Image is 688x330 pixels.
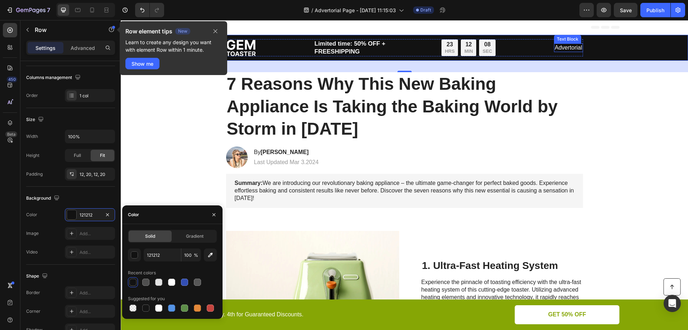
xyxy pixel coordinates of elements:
p: Row [35,25,96,34]
img: gempages_432750572815254551-0dd52757-f501-4f5a-9003-85088b00a725.webp [105,126,127,148]
span: % [194,252,198,259]
p: SEC [362,28,372,34]
iframe: To enrich screen reader interactions, please activate Accessibility in Grammarly extension settings [121,20,688,330]
div: Publish [646,6,664,14]
img: gempages_432750572815254551-e217b009-edec-4a49-9060-3e371cae9dbe.png [105,19,135,36]
h1: 7 Reasons Why This New Baking Appliance Is Taking the Baking World by Storm in [DATE] [105,52,462,121]
div: Corner [26,308,40,315]
div: Add... [80,231,113,237]
p: GET 50% OFF [427,291,465,298]
h2: 1. Ultra-Fast Heating System [301,239,462,252]
div: 12, 20, 12, 20 [80,171,113,178]
div: Add... [80,308,113,315]
div: 23 [324,21,334,28]
div: 08 [362,21,372,28]
div: Add... [80,290,113,296]
div: Order [26,92,38,99]
h2: By [133,128,199,137]
div: Undo/Redo [135,3,164,17]
p: MIN [344,28,352,34]
div: Color [26,212,37,218]
p: 7 [47,6,50,14]
div: Columns management [26,73,82,83]
span: Save [620,7,632,13]
div: Suggested for you [128,296,165,302]
button: Save [614,3,637,17]
div: Padding [26,171,43,177]
button: 7 [3,3,53,17]
div: Beta [5,131,17,137]
div: 1 col [80,93,113,99]
div: Width [26,133,38,140]
span: Draft [420,7,431,13]
p: Advertorial [434,24,461,32]
div: Background [26,194,61,203]
div: Image [26,230,39,237]
p: Settings [35,44,56,52]
div: Border [26,289,40,296]
div: 450 [7,76,17,82]
div: Color [128,212,139,218]
strong: Summary: [114,160,142,166]
a: GET 50% OFF [394,285,499,304]
div: 12 [344,21,352,28]
span: / [311,6,313,14]
span: Solid [145,233,155,240]
div: Shape [26,271,49,281]
button: Publish [640,3,670,17]
p: HRS [324,28,334,34]
div: 121212 [80,212,100,218]
p: Last Updated Mar 3.2024 [133,139,198,146]
div: Add... [80,249,113,256]
span: Gradient [186,233,204,240]
p: We are introducing our revolutionary baking appliance – the ultimate game-changer for perfect bak... [114,159,454,182]
div: Video [26,249,38,255]
div: Height [26,152,39,159]
p: Limited time: 50% OFF + FREESHIPPING [194,20,311,36]
strong: [PERSON_NAME] [140,129,188,135]
p: Experience the pinnacle of toasting efficiency with the ultra-fast heating system of this cutting... [301,259,462,318]
div: Size [26,115,45,125]
div: Open Intercom Messenger [664,295,681,312]
span: Fit [100,152,105,159]
div: Text Block [435,16,459,22]
span: Advertorial Page - [DATE] 11:15:03 [315,6,396,14]
input: Auto [65,130,115,143]
div: Recent colors [128,270,156,276]
input: Eg: FFFFFF [144,248,181,261]
div: Row [9,19,21,25]
p: Advanced [71,44,95,52]
span: Full [74,152,81,159]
